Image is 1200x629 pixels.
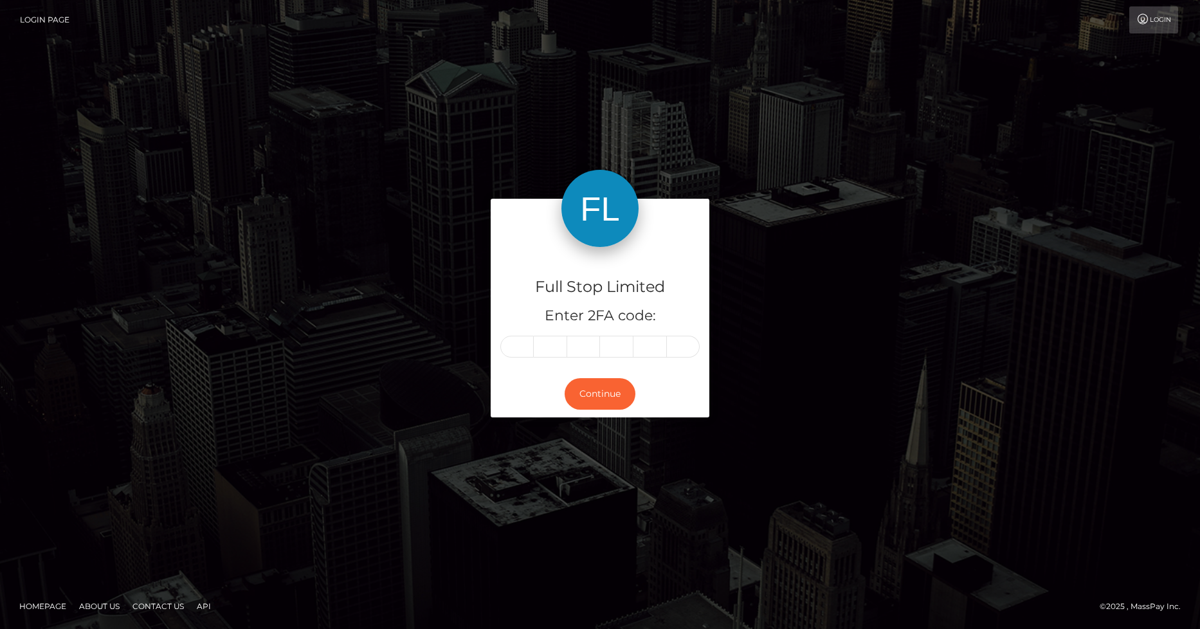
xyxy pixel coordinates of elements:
div: © 2025 , MassPay Inc. [1100,599,1190,614]
h5: Enter 2FA code: [500,306,700,326]
img: Full Stop Limited [561,170,639,247]
a: Login Page [20,6,69,33]
a: Contact Us [127,596,189,616]
h4: Full Stop Limited [500,276,700,298]
button: Continue [565,378,635,410]
a: About Us [74,596,125,616]
a: Login [1129,6,1178,33]
a: Homepage [14,596,71,616]
a: API [192,596,216,616]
